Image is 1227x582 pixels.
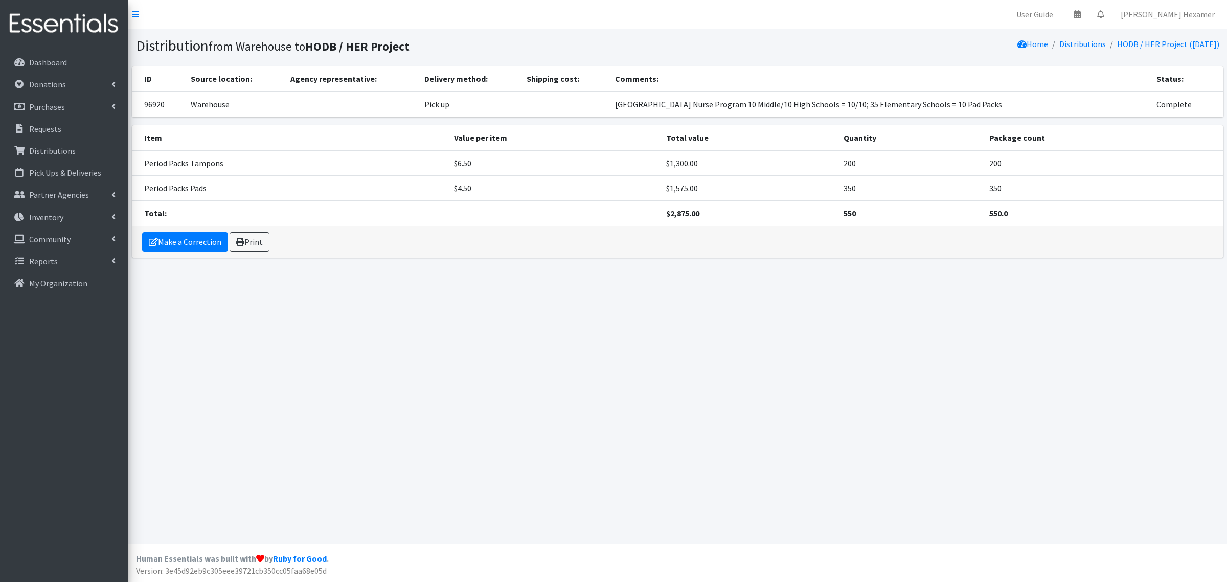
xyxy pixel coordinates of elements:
b: HODB / HER Project [305,39,410,54]
small: from Warehouse to [209,39,410,54]
td: [GEOGRAPHIC_DATA] Nurse Program 10 Middle/10 High Schools = 10/10; 35 Elementary Schools = 10 Pad... [609,92,1150,117]
td: 96920 [132,92,185,117]
h1: Distribution [136,37,674,55]
a: User Guide [1008,4,1061,25]
th: Source location: [185,66,284,92]
td: 200 [983,150,1223,176]
th: Comments: [609,66,1150,92]
a: [PERSON_NAME] Hexamer [1112,4,1223,25]
th: Delivery method: [418,66,521,92]
a: Purchases [4,97,124,117]
a: My Organization [4,273,124,294]
td: $1,575.00 [660,175,837,200]
td: $4.50 [448,175,660,200]
p: Inventory [29,212,63,222]
td: 200 [837,150,983,176]
p: Reports [29,256,58,266]
a: HODB / HER Project ([DATE]) [1117,39,1219,49]
span: Version: 3e45d92eb9c305eee39721cb350cc05faa68e05d [136,566,327,576]
td: Complete [1150,92,1223,117]
a: Make a Correction [142,232,228,252]
p: Distributions [29,146,76,156]
p: Partner Agencies [29,190,89,200]
strong: Human Essentials was built with by . [136,553,329,564]
td: 350 [837,175,983,200]
a: Inventory [4,207,124,228]
strong: 550.0 [989,208,1008,218]
th: Quantity [837,125,983,150]
a: Requests [4,119,124,139]
strong: 550 [844,208,856,218]
p: My Organization [29,278,87,288]
a: Distributions [4,141,124,161]
p: Dashboard [29,57,67,68]
a: Partner Agencies [4,185,124,205]
a: Distributions [1059,39,1106,49]
th: Value per item [448,125,660,150]
th: Total value [660,125,837,150]
p: Purchases [29,102,65,112]
th: Package count [983,125,1223,150]
p: Requests [29,124,61,134]
strong: $2,875.00 [666,208,699,218]
a: Home [1017,39,1048,49]
a: Dashboard [4,52,124,73]
strong: Total: [144,208,167,218]
th: Shipping cost: [520,66,608,92]
a: Donations [4,74,124,95]
p: Pick Ups & Deliveries [29,168,101,178]
a: Ruby for Good [273,553,327,564]
a: Community [4,229,124,250]
td: $1,300.00 [660,150,837,176]
td: Warehouse [185,92,284,117]
th: Agency representative: [284,66,418,92]
th: ID [132,66,185,92]
td: $6.50 [448,150,660,176]
a: Reports [4,251,124,272]
a: Pick Ups & Deliveries [4,163,124,183]
th: Item [132,125,448,150]
td: Period Packs Pads [132,175,448,200]
img: HumanEssentials [4,7,124,41]
a: Print [230,232,269,252]
td: 350 [983,175,1223,200]
td: Period Packs Tampons [132,150,448,176]
p: Donations [29,79,66,89]
td: Pick up [418,92,521,117]
th: Status: [1150,66,1223,92]
p: Community [29,234,71,244]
